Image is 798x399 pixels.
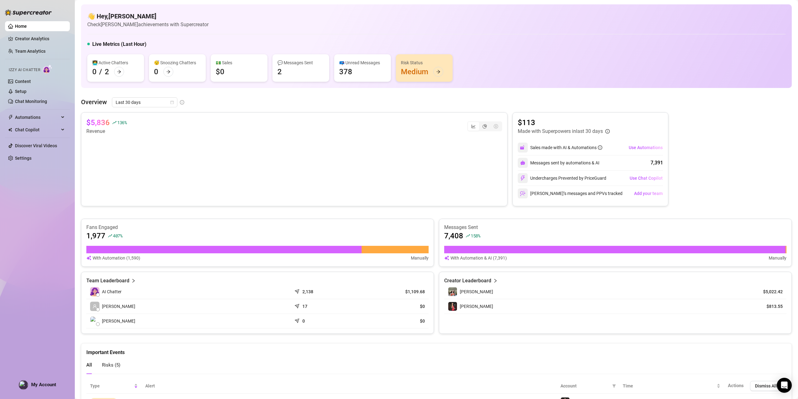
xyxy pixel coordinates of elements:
button: Use Chat Copilot [629,173,663,183]
th: Time [619,378,724,394]
div: 2 [105,67,109,77]
article: $5,022.42 [754,289,783,295]
article: With Automation (1,590) [93,255,140,261]
article: Revenue [86,128,127,135]
span: send [295,317,301,323]
img: Michael Patrick [90,317,99,325]
span: arrow-right [117,70,121,74]
span: Automations [15,112,59,122]
div: $0 [216,67,224,77]
span: Chat Copilot [15,125,59,135]
span: Use Automations [629,145,663,150]
span: All [86,362,92,368]
article: $5,836 [86,118,110,128]
span: user [93,304,97,309]
button: Dismiss All [750,381,782,391]
span: [PERSON_NAME] [460,304,493,309]
button: Use Automations [628,143,663,153]
span: thunderbolt [8,115,13,120]
span: pie-chart [483,124,487,129]
span: filter [612,384,616,388]
div: Sales made with AI & Automations [530,144,602,151]
div: 📪 Unread Messages [339,59,386,66]
a: Team Analytics [15,49,46,54]
article: Team Leaderboard [86,277,129,285]
span: info-circle [180,100,184,105]
article: $113 [518,118,610,128]
img: svg%3e [444,255,449,261]
span: Izzy AI Chatter [9,67,40,73]
img: svg%3e [86,255,91,261]
div: Important Events [86,343,786,356]
span: arrow-right [166,70,171,74]
span: Risks ( 5 ) [102,362,120,368]
span: 158 % [471,233,480,239]
img: svg%3e [520,191,526,196]
div: 0 [154,67,158,77]
span: Use Chat Copilot [630,176,663,181]
a: Setup [15,89,26,94]
span: Actions [728,383,744,388]
th: Alert [142,378,557,394]
div: 👩‍💻 Active Chatters [92,59,139,66]
article: Check [PERSON_NAME] achievements with Supercreator [87,21,209,28]
span: send [295,288,301,294]
article: Messages Sent [444,224,786,231]
article: Fans Engaged [86,224,429,231]
span: Account [560,382,610,389]
a: Discover Viral Videos [15,143,57,148]
article: 1,977 [86,231,105,241]
div: 😴 Snoozing Chatters [154,59,201,66]
article: $0 [364,318,425,324]
img: AI Chatter [43,65,52,74]
img: Chat Copilot [8,128,12,132]
a: Content [15,79,31,84]
span: Dismiss All [755,383,777,388]
span: Time [623,382,715,389]
span: rise [108,234,112,238]
article: Manually [411,255,429,261]
span: info-circle [598,145,602,150]
h5: Live Metrics (Last Hour) [92,41,147,48]
img: svg%3e [520,160,525,165]
a: Home [15,24,27,29]
span: rise [112,120,117,125]
div: 2 [277,67,282,77]
a: Chat Monitoring [15,99,47,104]
article: 7,408 [444,231,463,241]
span: dollar-circle [494,124,498,129]
span: My Account [31,382,56,387]
div: 💵 Sales [216,59,262,66]
span: calendar [170,100,174,104]
article: $0 [364,303,425,309]
img: svg%3e [520,145,526,150]
div: [PERSON_NAME]’s messages and PPVs tracked [518,188,623,198]
article: Overview [81,97,107,107]
a: Settings [15,156,31,161]
article: Manually [769,255,786,261]
span: Last 30 days [116,98,174,107]
div: 0 [92,67,97,77]
div: Open Intercom Messenger [777,378,792,393]
article: Creator Leaderboard [444,277,491,285]
span: right [493,277,498,285]
span: [PERSON_NAME] [460,289,493,294]
span: rise [466,234,470,238]
article: 2,138 [302,289,313,295]
img: kylie [448,287,457,296]
span: arrow-right [436,70,440,74]
div: Risk Status [401,59,448,66]
a: Creator Analytics [15,34,65,44]
button: Add your team [634,188,663,198]
span: 136 % [117,119,127,125]
span: 407 % [113,233,123,239]
span: info-circle [605,129,610,134]
span: line-chart [471,124,476,129]
h4: 👋 Hey, [PERSON_NAME] [87,12,209,21]
span: [PERSON_NAME] [102,318,135,324]
article: $1,109.68 [364,289,425,295]
div: Messages sent by automations & AI [518,158,599,168]
div: segmented control [467,121,502,131]
span: AI Chatter [102,288,122,295]
span: send [295,302,301,309]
